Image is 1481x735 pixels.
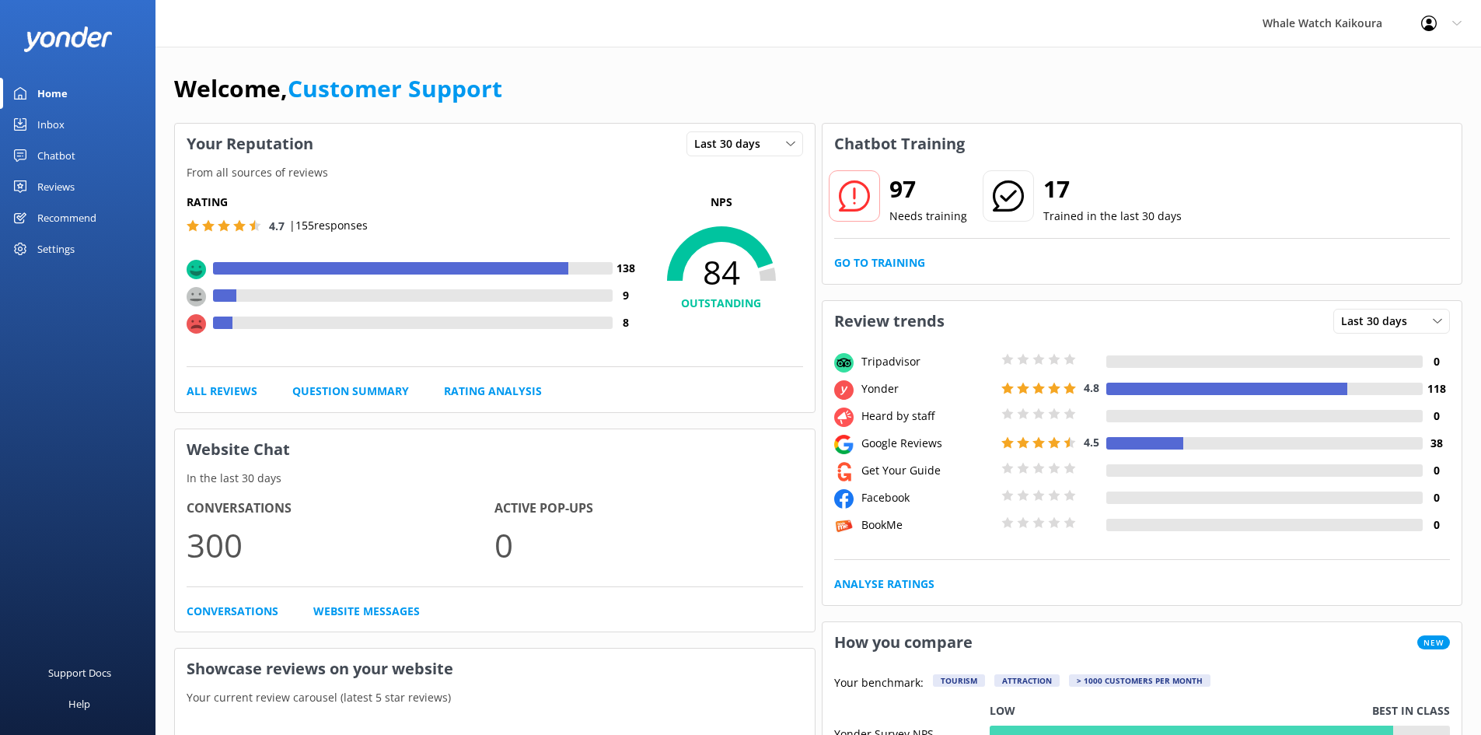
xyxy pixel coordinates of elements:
a: Question Summary [292,383,409,400]
div: Home [37,78,68,109]
h4: 38 [1423,435,1450,452]
h4: 8 [613,314,640,331]
a: Go to Training [834,254,925,271]
h3: Review trends [823,301,956,341]
div: BookMe [858,516,997,534]
div: Attraction [994,674,1060,687]
h4: Active Pop-ups [494,499,802,519]
div: Yonder [858,380,997,397]
div: Facebook [858,489,997,506]
p: NPS [640,194,803,211]
h3: Your Reputation [175,124,325,164]
h4: 0 [1423,408,1450,425]
img: yonder-white-logo.png [23,26,113,52]
p: From all sources of reviews [175,164,815,181]
span: 4.8 [1084,380,1099,395]
h3: Showcase reviews on your website [175,649,815,689]
a: Analyse Ratings [834,576,934,593]
span: New [1417,635,1450,649]
span: Last 30 days [1341,313,1416,330]
a: Customer Support [288,72,502,104]
h4: 0 [1423,353,1450,370]
div: Recommend [37,202,96,233]
span: 4.5 [1084,435,1099,450]
h1: Welcome, [174,70,502,107]
h4: 0 [1423,462,1450,479]
div: Google Reviews [858,435,997,452]
div: Get Your Guide [858,462,997,479]
div: Inbox [37,109,65,140]
p: Trained in the last 30 days [1043,208,1182,225]
h4: Conversations [187,499,494,519]
div: Chatbot [37,140,75,171]
p: | 155 responses [289,217,368,234]
div: Heard by staff [858,408,997,425]
h3: Chatbot Training [823,124,976,164]
span: 84 [640,253,803,292]
div: Help [68,688,90,719]
div: Tourism [933,674,985,687]
a: Conversations [187,603,278,620]
div: > 1000 customers per month [1069,674,1210,687]
h4: OUTSTANDING [640,295,803,312]
h4: 118 [1423,380,1450,397]
span: Last 30 days [694,135,770,152]
p: In the last 30 days [175,470,815,487]
p: Your current review carousel (latest 5 star reviews) [175,689,815,706]
h4: 0 [1423,516,1450,534]
h4: 138 [613,260,640,277]
h2: 97 [889,170,967,208]
span: 4.7 [269,219,285,233]
p: Needs training [889,208,967,225]
a: Website Messages [313,603,420,620]
p: Best in class [1372,702,1450,719]
p: 0 [494,519,802,571]
h4: 9 [613,287,640,304]
h3: Website Chat [175,429,815,470]
h5: Rating [187,194,640,211]
p: Your benchmark: [834,674,924,693]
div: Reviews [37,171,75,202]
p: Low [990,702,1015,719]
div: Settings [37,233,75,264]
h4: 0 [1423,489,1450,506]
div: Support Docs [48,657,111,688]
div: Tripadvisor [858,353,997,370]
a: All Reviews [187,383,257,400]
h3: How you compare [823,622,984,663]
h2: 17 [1043,170,1182,208]
p: 300 [187,519,494,571]
a: Rating Analysis [444,383,542,400]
